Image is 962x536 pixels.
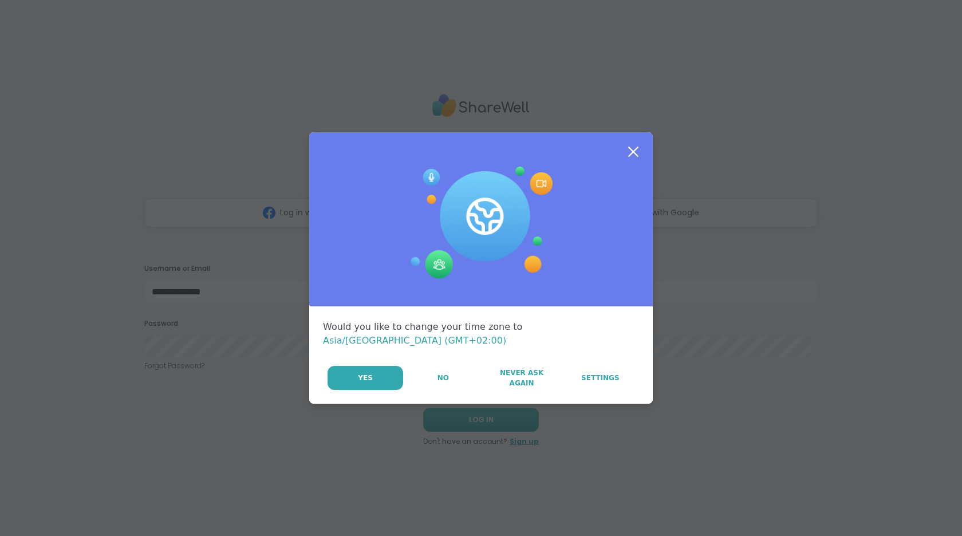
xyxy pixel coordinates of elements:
span: Yes [358,373,373,383]
img: Session Experience [409,167,553,279]
span: No [437,373,449,383]
button: No [404,366,482,390]
span: Settings [581,373,620,383]
button: Yes [328,366,403,390]
span: Never Ask Again [488,368,554,388]
button: Never Ask Again [483,366,560,390]
div: Would you like to change your time zone to [323,320,639,348]
a: Settings [562,366,639,390]
span: Asia/[GEOGRAPHIC_DATA] (GMT+02:00) [323,335,506,346]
